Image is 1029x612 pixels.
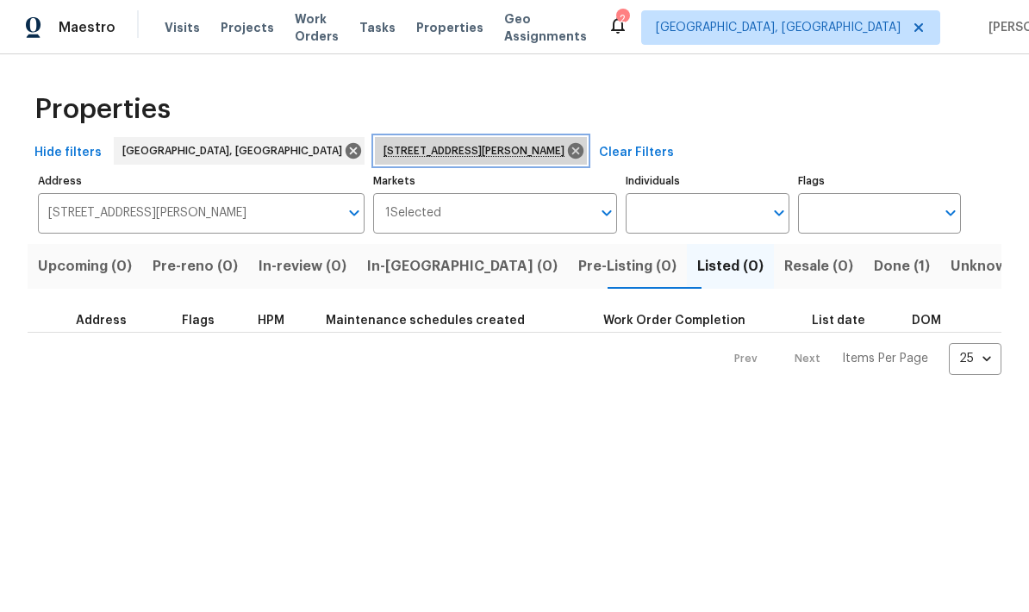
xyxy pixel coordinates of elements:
[342,201,366,225] button: Open
[34,142,102,164] span: Hide filters
[595,201,619,225] button: Open
[603,315,745,327] span: Work Order Completion
[784,254,853,278] span: Resale (0)
[578,254,677,278] span: Pre-Listing (0)
[599,142,674,164] span: Clear Filters
[697,254,764,278] span: Listed (0)
[616,10,628,28] div: 2
[367,254,558,278] span: In-[GEOGRAPHIC_DATA] (0)
[949,336,1001,381] div: 25
[592,137,681,169] button: Clear Filters
[76,315,127,327] span: Address
[38,176,365,186] label: Address
[626,176,789,186] label: Individuals
[326,315,525,327] span: Maintenance schedules created
[258,315,284,327] span: HPM
[718,343,1001,375] nav: Pagination Navigation
[385,206,441,221] span: 1 Selected
[359,22,396,34] span: Tasks
[221,19,274,36] span: Projects
[295,10,339,45] span: Work Orders
[153,254,238,278] span: Pre-reno (0)
[416,19,483,36] span: Properties
[874,254,930,278] span: Done (1)
[38,254,132,278] span: Upcoming (0)
[912,315,941,327] span: DOM
[373,176,618,186] label: Markets
[812,315,865,327] span: List date
[122,142,349,159] span: [GEOGRAPHIC_DATA], [GEOGRAPHIC_DATA]
[114,137,365,165] div: [GEOGRAPHIC_DATA], [GEOGRAPHIC_DATA]
[842,350,928,367] p: Items Per Page
[28,137,109,169] button: Hide filters
[798,176,961,186] label: Flags
[34,101,171,118] span: Properties
[939,201,963,225] button: Open
[259,254,346,278] span: In-review (0)
[165,19,200,36] span: Visits
[375,137,587,165] div: [STREET_ADDRESS][PERSON_NAME]
[656,19,901,36] span: [GEOGRAPHIC_DATA], [GEOGRAPHIC_DATA]
[182,315,215,327] span: Flags
[767,201,791,225] button: Open
[504,10,587,45] span: Geo Assignments
[59,19,115,36] span: Maestro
